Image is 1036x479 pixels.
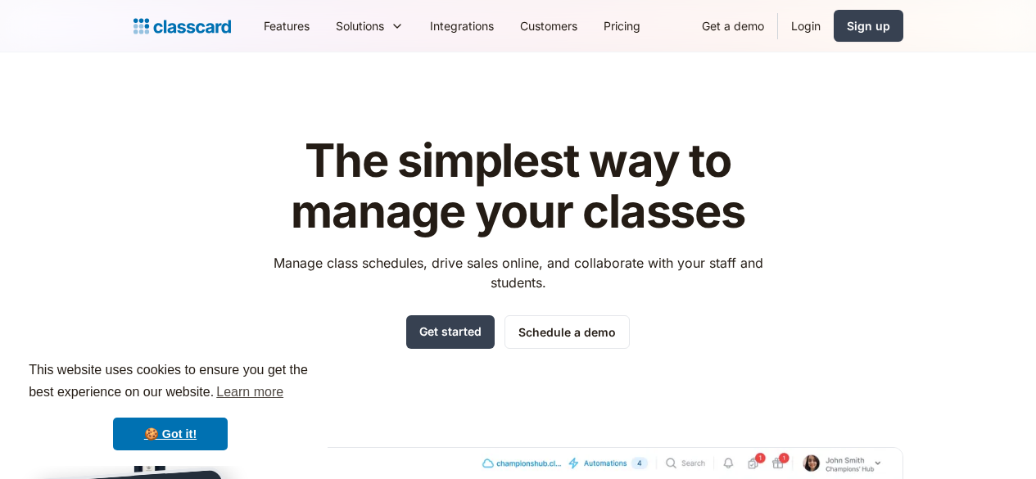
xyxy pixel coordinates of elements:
[507,7,590,44] a: Customers
[778,7,834,44] a: Login
[834,10,903,42] a: Sign up
[504,315,630,349] a: Schedule a demo
[689,7,777,44] a: Get a demo
[133,15,231,38] a: home
[847,17,890,34] div: Sign up
[29,360,312,404] span: This website uses cookies to ensure you get the best experience on our website.
[258,253,778,292] p: Manage class schedules, drive sales online, and collaborate with your staff and students.
[406,315,495,349] a: Get started
[113,418,228,450] a: dismiss cookie message
[590,7,654,44] a: Pricing
[417,7,507,44] a: Integrations
[258,136,778,237] h1: The simplest way to manage your classes
[323,7,417,44] div: Solutions
[336,17,384,34] div: Solutions
[214,380,286,404] a: learn more about cookies
[13,345,328,466] div: cookieconsent
[251,7,323,44] a: Features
